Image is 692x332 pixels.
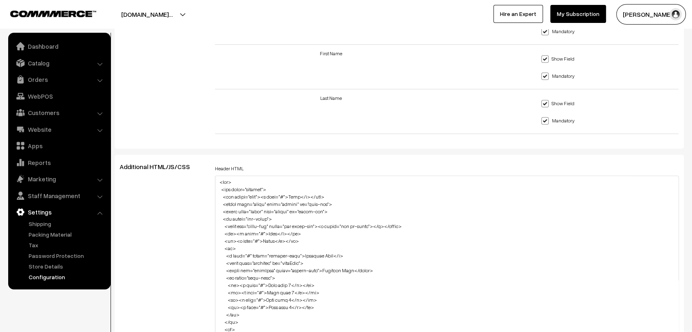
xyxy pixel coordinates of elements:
[93,4,201,25] button: [DOMAIN_NAME]…
[541,68,579,85] label: Mandatory
[10,89,108,104] a: WebPOS
[120,163,200,171] span: Additional HTML/JS/CSS
[10,105,108,120] a: Customers
[10,155,108,170] a: Reports
[669,8,682,20] img: user
[541,23,579,40] label: Mandatory
[320,50,342,57] label: First Name
[10,11,96,17] img: COMMMERCE
[27,241,108,249] a: Tax
[10,56,108,70] a: Catalog
[320,95,342,102] label: Last Name
[27,251,108,260] a: Password Protection
[10,188,108,203] a: Staff Management
[541,112,579,129] label: Mandatory
[27,262,108,271] a: Store Details
[541,50,579,68] label: Show Field
[10,205,108,219] a: Settings
[541,95,579,112] label: Show Field
[27,230,108,239] a: Packing Material
[550,5,606,23] a: My Subscription
[10,138,108,153] a: Apps
[10,172,108,186] a: Marketing
[10,39,108,54] a: Dashboard
[215,165,244,172] label: Header HTML
[493,5,543,23] a: Hire an Expert
[10,8,82,18] a: COMMMERCE
[10,122,108,137] a: Website
[27,219,108,228] a: Shipping
[616,4,686,25] button: [PERSON_NAME]
[10,72,108,87] a: Orders
[27,273,108,281] a: Configuration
